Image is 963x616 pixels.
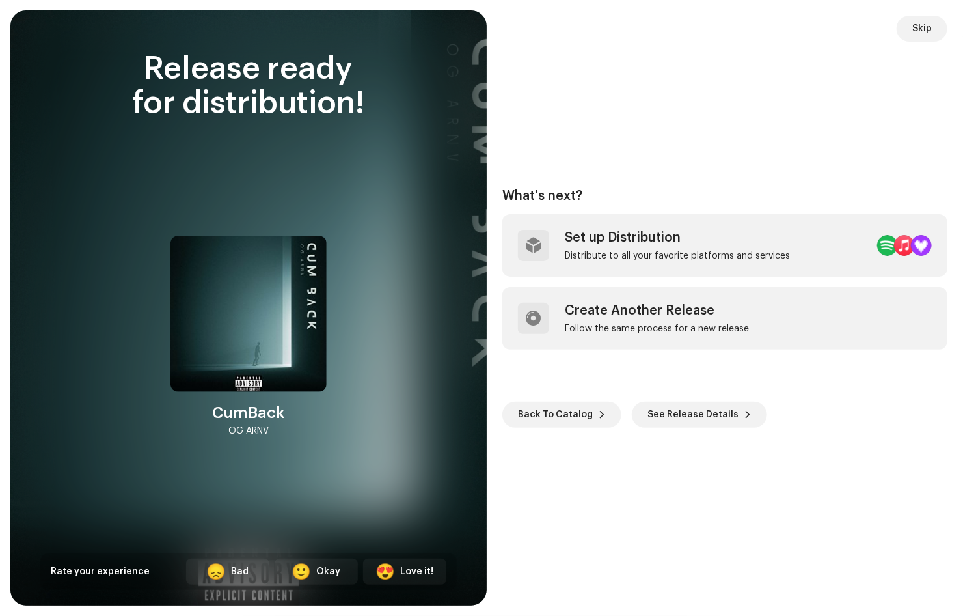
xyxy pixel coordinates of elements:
div: Distribute to all your favorite platforms and services [565,251,790,261]
div: 🙂 [292,564,312,580]
re-a-post-create-item: Create Another Release [502,287,947,350]
div: Create Another Release [565,303,749,318]
div: Okay [317,565,341,579]
span: See Release Details [647,402,739,428]
button: See Release Details [632,402,767,428]
div: Set up Distribution [565,230,790,245]
re-a-post-create-item: Set up Distribution [502,214,947,277]
div: Love it! [401,565,434,579]
div: CumBack [213,402,285,423]
span: Back To Catalog [518,402,593,428]
div: 😞 [207,564,226,580]
span: Skip [912,16,932,42]
div: OG ARNV [228,423,269,439]
span: Rate your experience [51,567,150,576]
div: Release ready for distribution! [40,52,457,121]
div: What's next? [502,188,947,204]
div: Follow the same process for a new release [565,324,749,334]
div: Bad [232,565,249,579]
div: 😍 [376,564,396,580]
img: e703bcaa-282d-4a7d-892e-e9ea194ed7c9 [170,236,327,392]
button: Skip [897,16,947,42]
button: Back To Catalog [502,402,621,428]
